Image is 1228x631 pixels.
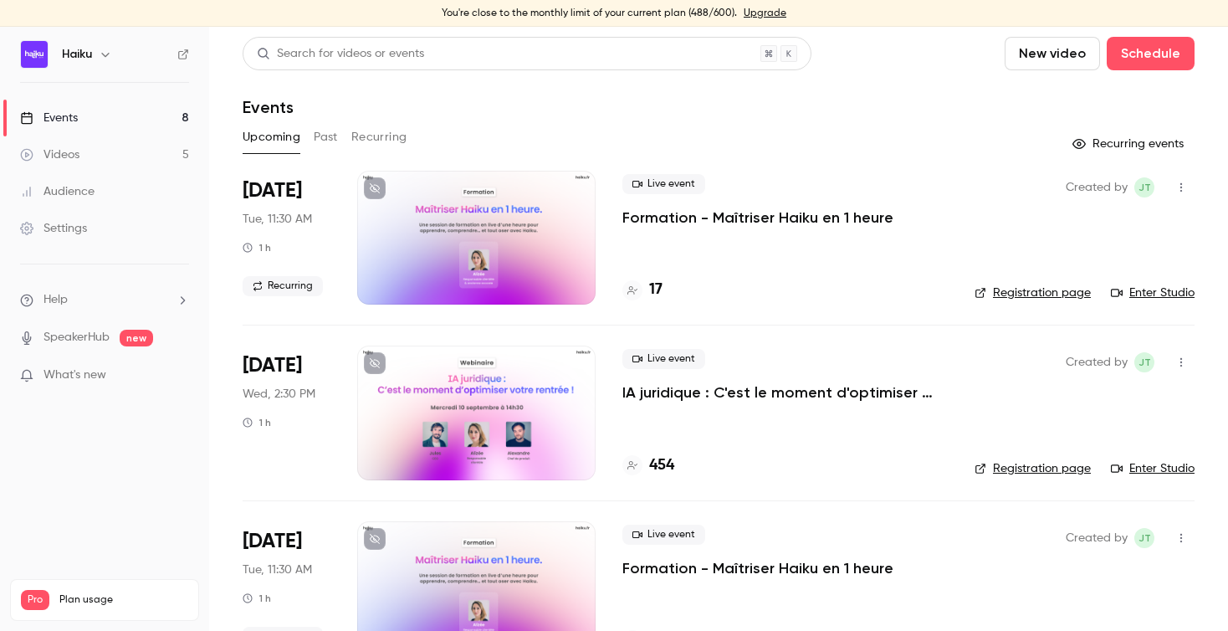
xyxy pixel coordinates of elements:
[243,386,315,403] span: Wed, 2:30 PM
[622,279,663,301] a: 17
[351,124,407,151] button: Recurring
[1107,37,1195,70] button: Schedule
[1111,460,1195,477] a: Enter Studio
[1138,177,1151,198] span: jT
[975,460,1091,477] a: Registration page
[1111,285,1195,301] a: Enter Studio
[1066,177,1128,198] span: Created by
[43,329,110,346] a: SpeakerHub
[20,146,79,163] div: Videos
[622,454,674,477] a: 454
[243,171,330,305] div: Sep 9 Tue, 11:30 AM (Europe/Paris)
[1134,352,1154,372] span: jean Touzet
[1138,352,1151,372] span: jT
[243,562,312,578] span: Tue, 11:30 AM
[257,45,424,63] div: Search for videos or events
[243,416,271,429] div: 1 h
[314,124,338,151] button: Past
[20,220,87,237] div: Settings
[243,97,294,117] h1: Events
[243,241,271,254] div: 1 h
[43,291,68,309] span: Help
[622,208,893,228] a: Formation - Maîtriser Haiku en 1 heure
[1066,352,1128,372] span: Created by
[243,352,302,379] span: [DATE]
[1065,131,1195,157] button: Recurring events
[20,291,189,309] li: help-dropdown-opener
[243,211,312,228] span: Tue, 11:30 AM
[975,285,1091,301] a: Registration page
[243,276,323,296] span: Recurring
[622,382,948,403] a: IA juridique : C'est le moment d'optimiser votre rentrée !
[169,368,189,383] iframe: Noticeable Trigger
[43,367,106,384] span: What's new
[21,590,49,610] span: Pro
[649,454,674,477] h4: 454
[243,177,302,204] span: [DATE]
[120,330,153,346] span: new
[1005,37,1100,70] button: New video
[622,525,705,545] span: Live event
[20,183,95,200] div: Audience
[1066,528,1128,548] span: Created by
[622,349,705,369] span: Live event
[243,592,271,605] div: 1 h
[649,279,663,301] h4: 17
[1134,528,1154,548] span: jean Touzet
[243,528,302,555] span: [DATE]
[62,46,92,63] h6: Haiku
[243,346,330,480] div: Sep 10 Wed, 2:30 PM (Europe/Paris)
[1138,528,1151,548] span: jT
[744,7,786,20] a: Upgrade
[622,558,893,578] a: Formation - Maîtriser Haiku en 1 heure
[21,41,48,68] img: Haiku
[20,110,78,126] div: Events
[59,593,188,607] span: Plan usage
[1134,177,1154,198] span: jean Touzet
[622,174,705,194] span: Live event
[243,124,300,151] button: Upcoming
